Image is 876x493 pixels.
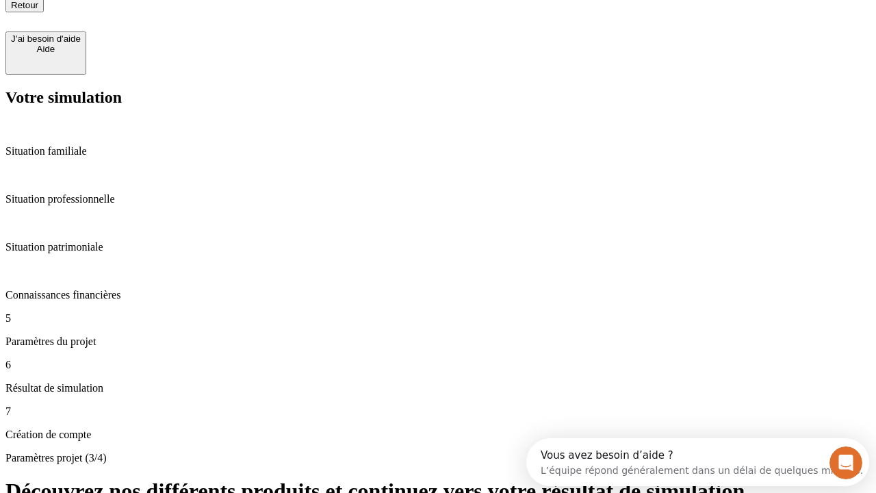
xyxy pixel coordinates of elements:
p: 6 [5,359,871,371]
p: Paramètres projet (3/4) [5,452,871,464]
p: Situation familiale [5,145,871,157]
p: Situation patrimoniale [5,241,871,253]
div: Aide [11,44,81,54]
p: 5 [5,312,871,325]
p: Paramètres du projet [5,336,871,348]
div: Ouvrir le Messenger Intercom [5,5,377,43]
div: L’équipe répond généralement dans un délai de quelques minutes. [14,23,337,37]
p: Situation professionnelle [5,193,871,205]
p: Résultat de simulation [5,382,871,394]
iframe: Intercom live chat [829,446,862,479]
iframe: Intercom live chat discovery launcher [526,438,869,486]
h2: Votre simulation [5,88,871,107]
div: Vous avez besoin d’aide ? [14,12,337,23]
p: Connaissances financières [5,289,871,301]
button: J’ai besoin d'aideAide [5,31,86,75]
div: J’ai besoin d'aide [11,34,81,44]
p: Création de compte [5,429,871,441]
p: 7 [5,405,871,418]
